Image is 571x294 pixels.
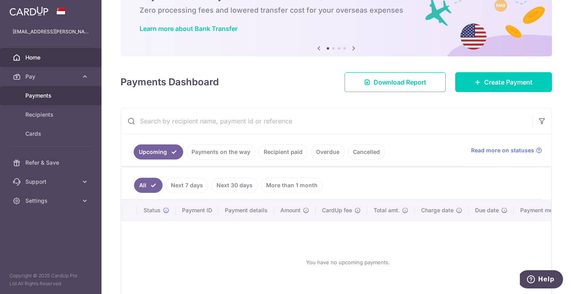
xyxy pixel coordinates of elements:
a: Upcoming [134,144,183,159]
iframe: Opens a widget where you can find more information [520,270,563,290]
span: Home [25,54,78,61]
a: Learn more about Bank Transfer [140,25,238,33]
a: Download Report [345,72,446,92]
span: Recipients [25,111,78,119]
a: Recipient paid [259,144,308,159]
a: More than 1 month [261,178,323,193]
a: Next 30 days [211,178,258,193]
span: Support [25,178,78,186]
span: Download Report [374,77,426,87]
h4: Payments Dashboard [121,75,219,89]
a: Create Payment [455,72,552,92]
img: CardUp [10,6,48,16]
a: Read more on statuses [471,146,542,154]
a: Next 7 days [166,178,208,193]
h6: Zero processing fees and lowered transfer cost for your overseas expenses [140,6,533,15]
span: Charge date [421,206,454,214]
span: Due date [475,206,499,214]
span: Read more on statuses [471,146,534,154]
span: Total amt. [374,206,400,214]
span: Payments [25,92,78,100]
th: Payment ID [176,200,218,221]
span: Pay [25,73,78,81]
span: Cards [25,130,78,138]
input: Search by recipient name, payment id or reference [121,108,533,134]
th: Payment details [218,200,274,221]
span: Status [144,206,161,214]
p: [EMAIL_ADDRESS][PERSON_NAME][DOMAIN_NAME] [13,28,89,36]
span: CardUp fee [322,206,352,214]
span: Settings [25,197,78,205]
span: Create Payment [484,77,533,87]
a: Payments on the way [186,144,255,159]
span: Refer & Save [25,159,78,167]
a: All [134,178,163,193]
a: Overdue [311,144,345,159]
a: Cancelled [348,144,385,159]
span: Amount [280,206,301,214]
